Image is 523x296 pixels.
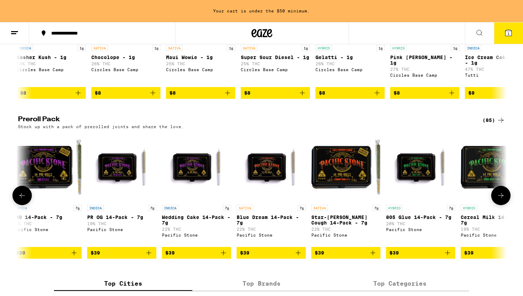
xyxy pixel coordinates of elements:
div: Circles Base Camp [241,67,310,72]
button: Add to bag [12,247,82,259]
a: Open page for Blue Dream 14-Pack - 7g from Pacific Stone [237,132,306,247]
p: HYBRID [386,205,403,211]
p: Maui Wowie - 1g [166,55,235,60]
a: Open page for Star-berry Cough 14-Pack - 7g from Pacific Stone [311,132,380,247]
span: $8 [244,90,250,96]
button: Add to bag [91,87,160,99]
p: 1g [77,45,86,51]
span: $39 [315,250,324,256]
span: 1 [507,31,510,36]
p: 24% THC [17,61,86,66]
p: PR OG 14-Pack - 7g [87,214,156,220]
button: 1 [494,22,523,44]
div: Circles Base Camp [91,67,160,72]
p: HYBRID [390,45,407,51]
span: $9 [468,90,475,96]
div: Pacific Stone [237,233,306,237]
span: $39 [464,250,474,256]
img: Pacific Stone - 805 Glue 14-Pack - 7g [386,132,455,201]
button: Add to bag [17,87,86,99]
span: $39 [240,250,249,256]
p: 23% THC [12,221,82,226]
p: 20% THC [386,221,455,226]
div: Pacific Stone [311,233,380,237]
p: GMO 14-Pack - 7g [12,214,82,220]
p: 25% THC [241,61,310,66]
button: Add to bag [390,87,459,99]
label: Top Cities [54,276,192,291]
button: Add to bag [311,247,380,259]
p: 7g [73,205,82,211]
p: 22% THC [237,227,306,231]
p: INDICA [17,45,33,51]
span: $39 [165,250,175,256]
div: Pacific Stone [87,227,156,232]
p: HYBRID [461,205,477,211]
span: $8 [319,90,325,96]
p: 7g [372,205,380,211]
div: tabs [54,276,469,291]
label: Top Categories [331,276,469,291]
button: Add to bag [386,247,455,259]
p: 22% THC [162,227,231,231]
a: (85) [483,116,505,124]
p: 7g [223,205,231,211]
p: 1g [451,45,459,51]
img: Pacific Stone - PR OG 14-Pack - 7g [87,132,156,201]
p: 26% THC [315,61,385,66]
div: Pacific Stone [162,233,231,237]
p: 1g [376,45,385,51]
label: Top Brands [192,276,331,291]
button: Add to bag [166,87,235,99]
img: Pacific Stone - Blue Dream 14-Pack - 7g [237,132,306,201]
span: $8 [95,90,101,96]
p: 1g [152,45,160,51]
div: Circles Base Camp [390,73,459,77]
p: Blue Dream 14-Pack - 7g [237,214,306,226]
div: Circles Base Camp [315,67,385,72]
img: Pacific Stone - GMO 14-Pack - 7g [12,132,82,201]
div: Circles Base Camp [166,67,235,72]
p: 7g [447,205,455,211]
span: $8 [169,90,176,96]
button: Add to bag [315,87,385,99]
p: 19% THC [87,221,156,226]
p: Stock up with a pack of prerolled joints and share the love. [18,124,184,129]
p: Super Sour Diesel - 1g [241,55,310,60]
button: Add to bag [87,247,156,259]
p: 7g [297,205,306,211]
p: 27% THC [390,67,459,71]
p: Gelatti - 1g [315,55,385,60]
p: 1g [227,45,235,51]
p: HYBRID [315,45,332,51]
div: Pacific Stone [12,227,82,232]
img: Pacific Stone - Star-berry Cough 14-Pack - 7g [311,132,380,201]
p: Chocolope - 1g [91,55,160,60]
p: SATIVA [237,205,253,211]
p: 805 Glue 14-Pack - 7g [386,214,455,220]
a: Open page for Wedding Cake 14-Pack - 7g from Pacific Stone [162,132,231,247]
span: $39 [389,250,399,256]
a: Open page for GMO 14-Pack - 7g from Pacific Stone [12,132,82,247]
p: SATIVA [241,45,257,51]
p: SATIVA [311,205,328,211]
p: SATIVA [91,45,108,51]
p: SATIVA [166,45,183,51]
p: 7g [148,205,156,211]
p: 26% THC [91,61,160,66]
p: Pink [PERSON_NAME] - 1g [390,55,459,66]
div: Pacific Stone [386,227,455,232]
div: Circles Base Camp [17,67,86,72]
span: $8 [20,90,26,96]
p: Star-[PERSON_NAME] Cough 14-Pack - 7g [311,214,380,226]
span: $39 [16,250,25,256]
span: $8 [394,90,400,96]
button: Add to bag [241,87,310,99]
p: 1g [302,45,310,51]
button: Redirect to URL [0,0,378,50]
p: 22% THC [311,227,380,231]
p: INDICA [12,205,29,211]
button: Add to bag [237,247,306,259]
p: Kosher Kush - 1g [17,55,86,60]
